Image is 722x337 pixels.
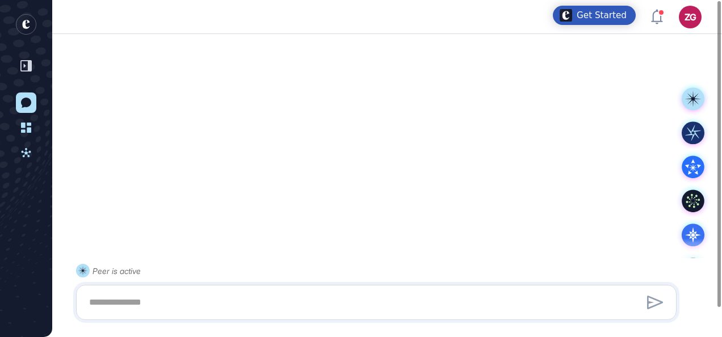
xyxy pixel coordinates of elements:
button: ZG [679,6,702,28]
div: entrapeer-logo [16,14,36,35]
img: launcher-image-alternative-text [560,9,572,22]
div: Open Get Started checklist [553,6,636,25]
div: Peer is active [93,264,141,278]
div: Get Started [577,10,627,21]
